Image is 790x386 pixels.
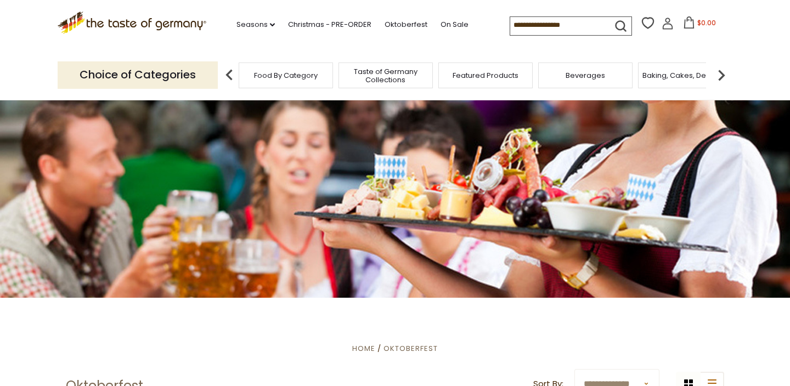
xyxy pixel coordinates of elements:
[566,71,605,80] a: Beverages
[352,343,375,354] a: Home
[288,19,371,31] a: Christmas - PRE-ORDER
[642,71,727,80] a: Baking, Cakes, Desserts
[441,19,469,31] a: On Sale
[383,343,438,354] a: Oktoberfest
[342,67,430,84] a: Taste of Germany Collections
[453,71,518,80] a: Featured Products
[676,16,723,33] button: $0.00
[697,18,716,27] span: $0.00
[710,64,732,86] img: next arrow
[58,61,218,88] p: Choice of Categories
[218,64,240,86] img: previous arrow
[254,71,318,80] a: Food By Category
[385,19,427,31] a: Oktoberfest
[236,19,275,31] a: Seasons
